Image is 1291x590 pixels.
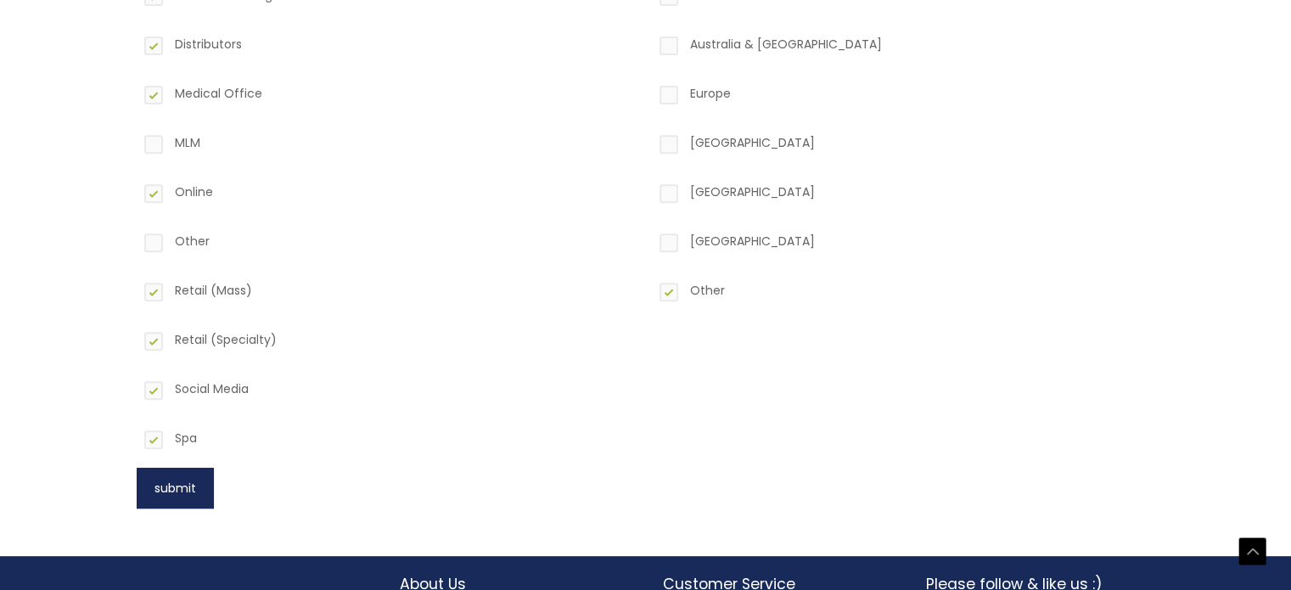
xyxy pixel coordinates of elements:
[141,132,636,160] label: MLM
[141,82,636,111] label: Medical Office
[137,468,214,509] button: submit
[656,181,1151,210] label: [GEOGRAPHIC_DATA]
[656,82,1151,111] label: Europe
[141,33,636,62] label: Distributors
[141,378,636,407] label: Social Media
[141,279,636,308] label: Retail (Mass)
[656,33,1151,62] label: Australia & [GEOGRAPHIC_DATA]
[141,230,636,259] label: Other
[141,181,636,210] label: Online
[656,230,1151,259] label: [GEOGRAPHIC_DATA]
[656,132,1151,160] label: [GEOGRAPHIC_DATA]
[656,279,1151,308] label: Other
[141,329,636,357] label: Retail (Specialty)
[141,427,636,456] label: Spa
